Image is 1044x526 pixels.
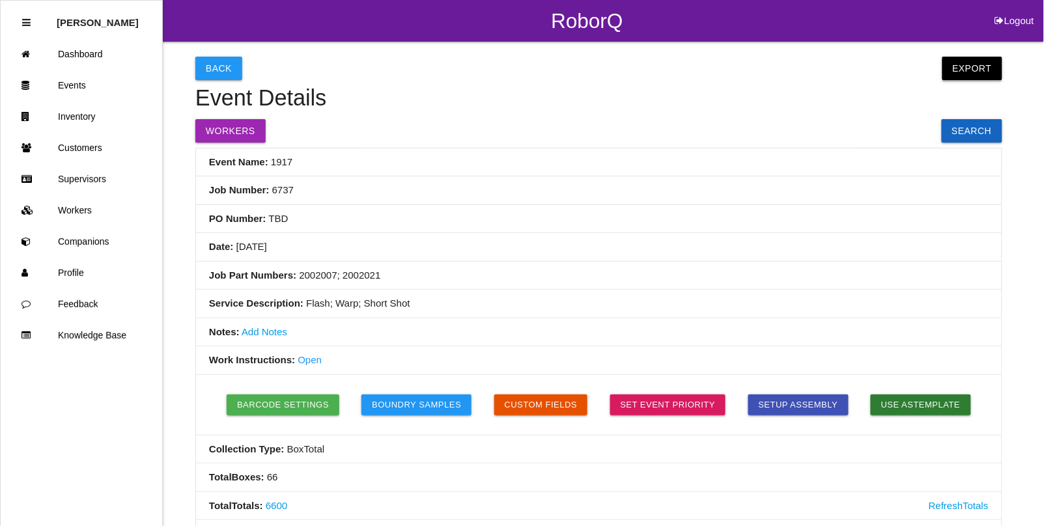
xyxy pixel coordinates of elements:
button: Back [195,57,242,80]
b: Date: [209,241,234,252]
div: Close [22,7,31,38]
a: Inventory [1,101,162,132]
a: Companions [1,226,162,257]
button: Setup Assembly [748,394,849,415]
b: Job Number: [209,184,270,195]
a: Search [942,119,1002,143]
b: Total Boxes : [209,471,264,482]
b: Work Instructions: [209,354,295,365]
li: 1917 [196,148,1002,177]
button: Workers [195,119,266,143]
a: Set Event Priority [610,394,726,415]
b: Job Part Numbers: [209,270,296,281]
a: Events [1,70,162,101]
p: Rosie Blandino [57,7,139,28]
li: Flash; Warp; Short Shot [196,290,1002,318]
a: Open [298,354,322,365]
a: Knowledge Base [1,320,162,351]
b: Notes: [209,326,240,337]
li: TBD [196,205,1002,234]
a: Dashboard [1,38,162,70]
b: Event Name: [209,156,268,167]
h4: Event Details [195,86,1002,111]
a: Add Notes [242,326,287,337]
b: Total Totals : [209,500,263,511]
b: PO Number: [209,213,266,224]
a: Feedback [1,288,162,320]
li: Box Total [196,436,1002,464]
a: Profile [1,257,162,288]
a: Workers [1,195,162,226]
li: 6737 [196,176,1002,205]
button: Use asTemplate [871,394,971,415]
b: Collection Type: [209,443,285,454]
li: 66 [196,464,1002,492]
a: Refresh Totals [929,499,989,514]
b: Service Description: [209,298,303,309]
li: 2002007; 2002021 [196,262,1002,290]
a: 6600 [266,500,287,511]
button: Barcode Settings [227,394,339,415]
button: Custom Fields [494,394,588,415]
button: Export [942,57,1002,80]
button: Boundry Samples [361,394,472,415]
a: Customers [1,132,162,163]
a: Supervisors [1,163,162,195]
li: [DATE] [196,233,1002,262]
